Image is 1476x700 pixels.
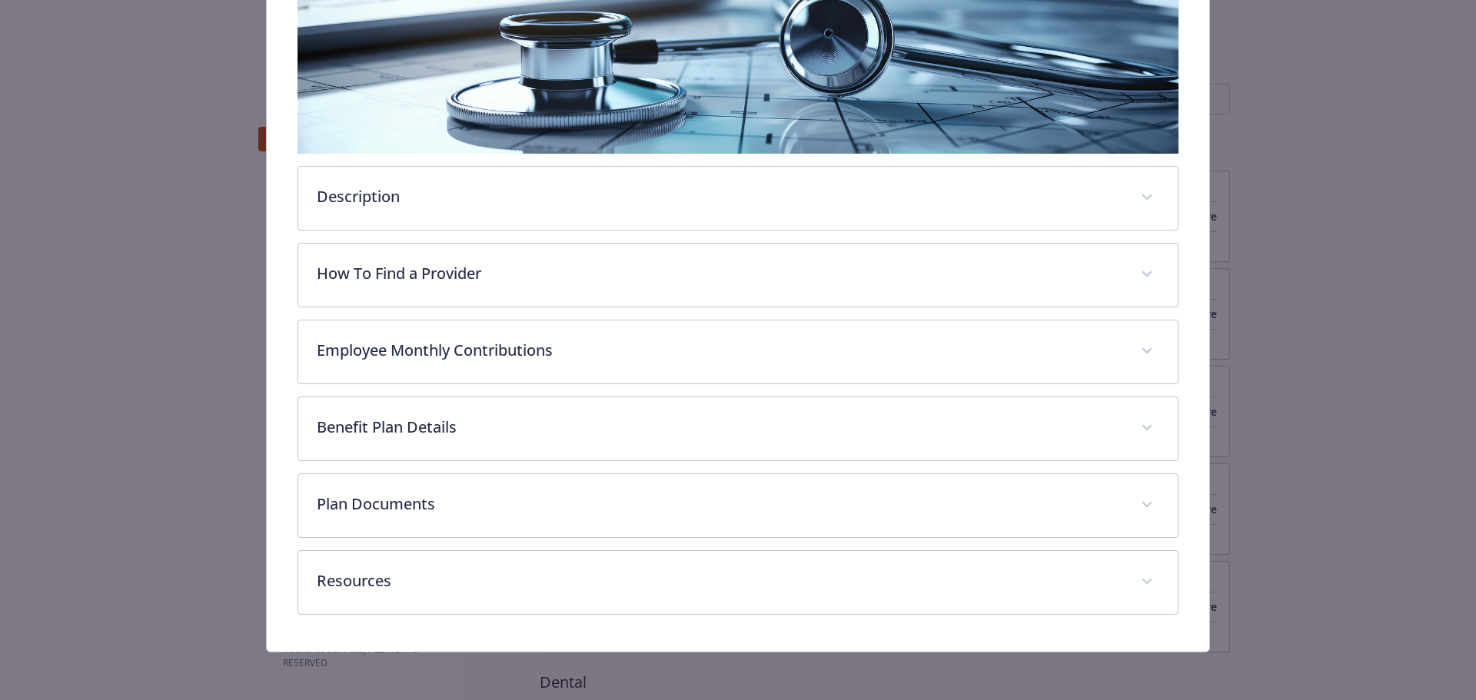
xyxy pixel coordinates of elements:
div: How To Find a Provider [298,244,1178,307]
div: Description [298,167,1178,230]
div: Benefit Plan Details [298,397,1178,460]
div: Plan Documents [298,474,1178,537]
p: Employee Monthly Contributions [317,339,1123,362]
div: Employee Monthly Contributions [298,320,1178,383]
p: Plan Documents [317,493,1123,516]
p: Resources [317,569,1123,592]
div: Resources [298,551,1178,614]
p: Benefit Plan Details [317,416,1123,439]
p: Description [317,185,1123,208]
p: How To Find a Provider [317,262,1123,285]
